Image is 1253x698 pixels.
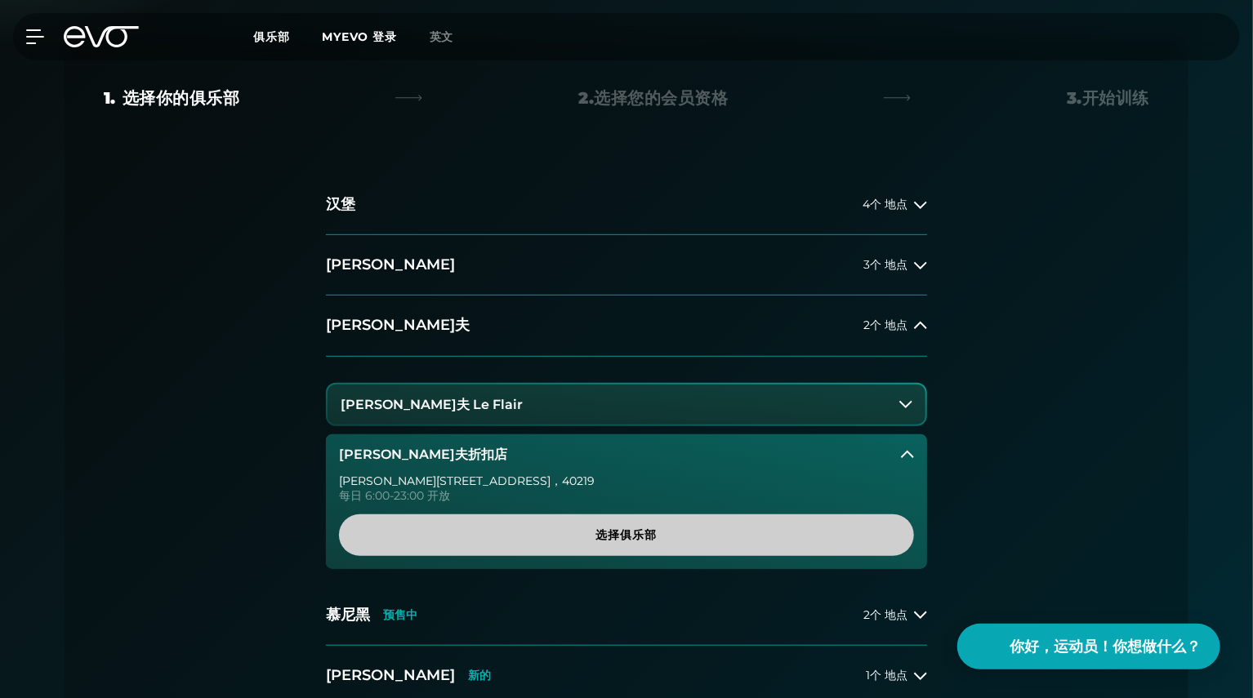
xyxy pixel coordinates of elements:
font: [PERSON_NAME] [326,666,455,684]
font: [PERSON_NAME]夫折扣店 [339,447,507,462]
a: 俱乐部 [253,29,322,44]
font: [PERSON_NAME][STREET_ADDRESS] [339,473,551,488]
button: 你好，运动员！你想做什么？ [957,624,1220,669]
font: 选择你的俱乐部 [123,88,240,108]
font: 2. [578,88,594,108]
font: 你好，运动员！你想做什么？ [1010,638,1201,655]
a: MYEVO 登录 [322,29,396,44]
font: [PERSON_NAME]夫 [326,316,470,334]
font: 开始训练 [1082,88,1149,108]
font: 地点 [885,668,907,682]
font: 地点 [885,257,907,272]
font: 英文 [430,29,454,44]
font: 3个 [863,257,881,272]
button: [PERSON_NAME]3个 地点 [326,235,927,296]
font: 4个 [863,197,881,211]
font: 汉堡 [326,195,355,213]
button: [PERSON_NAME]夫折扣店 [326,434,927,475]
font: 俱乐部 [253,29,289,44]
button: [PERSON_NAME]夫 Le Flair [328,385,925,425]
font: 地点 [885,197,907,211]
a: 选择俱乐部 [339,514,914,556]
font: ，40219 [551,473,595,488]
button: 慕尼黑预售中2个 地点 [326,585,927,646]
font: 地点 [885,607,907,622]
font: 1个 [866,668,881,682]
font: 地点 [885,318,907,332]
font: 选择俱乐部 [595,527,658,542]
font: 1. [104,88,116,108]
button: [PERSON_NAME]夫2个 地点 [326,296,927,356]
font: 慕尼黑 [326,606,370,624]
font: [PERSON_NAME]夫 Le Flair [341,397,523,412]
font: 预售中 [383,607,417,622]
font: 2个 [863,607,881,622]
a: 英文 [430,28,474,47]
font: 3. [1067,88,1082,108]
button: 汉堡4个 地点 [326,175,927,235]
font: 新的 [468,668,491,682]
font: 每日 6:00-23:00 开放 [339,488,450,503]
font: 2个 [863,318,881,332]
font: 选择您的会员资格 [594,88,728,108]
font: [PERSON_NAME] [326,256,455,273]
